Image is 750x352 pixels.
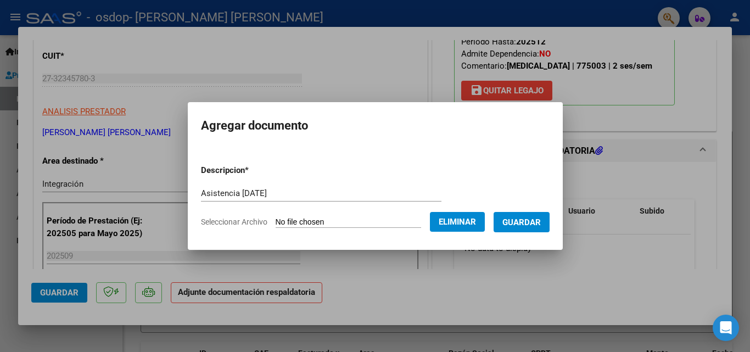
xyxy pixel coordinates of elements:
[201,217,267,226] span: Seleccionar Archivo
[494,212,550,232] button: Guardar
[502,217,541,227] span: Guardar
[430,212,485,232] button: Eliminar
[201,164,306,177] p: Descripcion
[201,115,550,136] h2: Agregar documento
[713,315,739,341] div: Open Intercom Messenger
[439,217,476,227] span: Eliminar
